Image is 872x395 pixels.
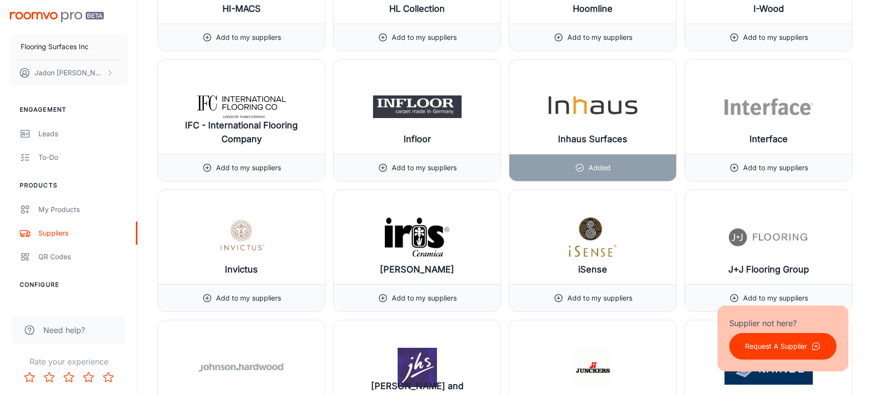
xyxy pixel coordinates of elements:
img: Joseph Hamilton and Seaton [373,348,462,387]
p: Jadon [PERSON_NAME] [34,67,104,78]
button: Request A Supplier [729,333,837,360]
p: Add to my suppliers [216,162,281,173]
img: Interface [724,87,813,126]
h6: I-Wood [753,2,784,16]
img: Roomvo PRO Beta [10,12,104,22]
button: Rate 4 star [79,367,98,387]
p: Add to my suppliers [743,162,808,173]
h6: IFC - International Flooring Company [166,119,317,146]
p: Add to my suppliers [743,293,808,304]
h6: Hoomline [573,2,613,16]
span: Need help? [43,324,85,336]
img: Johnson Hardwood [197,348,286,387]
button: Jadon [PERSON_NAME] [10,60,127,86]
img: iSense [549,217,637,257]
img: Junckers [549,348,637,387]
p: Supplier not here? [729,317,837,329]
img: IFC - International Flooring Company [197,87,286,126]
img: Inhaus Surfaces [549,87,637,126]
div: QR Codes [38,251,127,262]
h6: Inhaus Surfaces [558,132,627,146]
button: Rate 1 star [20,367,39,387]
h6: Invictus [225,263,258,276]
button: Rate 3 star [59,367,79,387]
p: Added [589,162,611,173]
p: Flooring Surfaces Inc [21,41,89,52]
p: Add to my suppliers [392,293,457,304]
p: Add to my suppliers [216,32,281,43]
h6: Interface [749,132,788,146]
p: Add to my suppliers [567,32,632,43]
img: Infloor [373,87,462,126]
div: Suppliers [38,228,127,239]
p: Request A Supplier [745,341,807,352]
h6: iSense [578,263,607,276]
img: J+J Flooring Group [724,217,813,257]
div: Leads [38,128,127,139]
p: Add to my suppliers [743,32,808,43]
h6: J+J Flooring Group [728,263,809,276]
p: Add to my suppliers [392,32,457,43]
div: To-do [38,152,127,163]
p: Add to my suppliers [392,162,457,173]
p: Add to my suppliers [216,293,281,304]
h6: [PERSON_NAME] [380,263,454,276]
div: Roomvo Sites [38,304,127,314]
p: Rate your experience [8,356,129,367]
div: My Products [38,204,127,215]
button: Rate 2 star [39,367,59,387]
button: Rate 5 star [98,367,118,387]
img: Iris Ceramica [373,217,462,257]
p: Add to my suppliers [567,293,632,304]
button: Flooring Surfaces Inc [10,34,127,60]
img: Invictus [197,217,286,257]
h6: HI-MACS [222,2,261,16]
h6: Infloor [404,132,431,146]
h6: HL Collection [389,2,445,16]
